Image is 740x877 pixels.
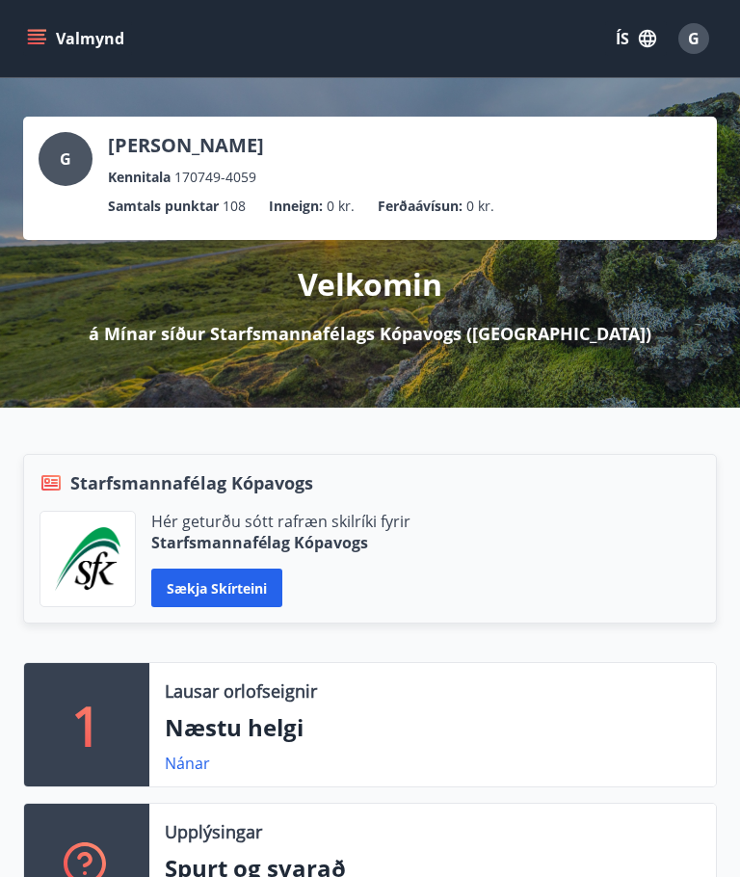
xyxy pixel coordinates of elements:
button: menu [23,21,132,56]
p: Næstu helgi [165,711,700,744]
span: G [688,28,700,49]
button: ÍS [605,21,667,56]
img: x5MjQkxwhnYn6YREZUTEa9Q4KsBUeQdWGts9Dj4O.png [55,527,120,591]
button: Sækja skírteini [151,569,282,607]
p: Ferðaávísun : [378,196,462,217]
p: Lausar orlofseignir [165,678,317,704]
span: 108 [223,196,246,217]
a: Nánar [165,753,210,774]
p: 1 [71,688,102,761]
p: Starfsmannafélag Kópavogs [151,532,410,553]
p: Inneign : [269,196,323,217]
p: Upplýsingar [165,819,262,844]
p: á Mínar síður Starfsmannafélags Kópavogs ([GEOGRAPHIC_DATA]) [89,321,651,346]
span: G [60,148,71,170]
span: 0 kr. [466,196,494,217]
span: 170749-4059 [174,167,256,188]
p: Velkomin [298,263,442,306]
p: Samtals punktar [108,196,219,217]
span: Starfsmannafélag Kópavogs [70,470,313,495]
span: 0 kr. [327,196,355,217]
p: Hér geturðu sótt rafræn skilríki fyrir [151,511,410,532]
p: Kennitala [108,167,171,188]
button: G [671,15,717,62]
p: [PERSON_NAME] [108,132,264,159]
